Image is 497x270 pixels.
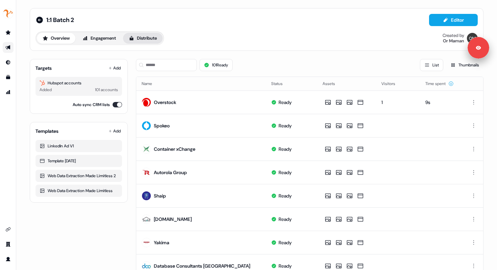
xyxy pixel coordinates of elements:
a: Go to prospects [3,27,14,38]
div: [DOMAIN_NAME] [154,216,192,223]
div: Yakima [154,239,169,246]
div: 1 [381,99,415,106]
div: Container xChange [154,146,195,152]
div: 101 accounts [95,86,118,93]
div: Spokeo [154,122,170,129]
div: Database Consultants [GEOGRAPHIC_DATA] [154,263,250,269]
div: Web Data Extraction Made Limitless [40,187,118,194]
button: Distribute [123,33,163,44]
a: Go to attribution [3,87,14,98]
button: Editor [429,14,478,26]
div: Ready [279,192,292,199]
a: Editor [429,17,478,24]
div: Ready [279,169,292,176]
img: Or [467,33,478,44]
label: Auto sync CRM lists [73,101,110,108]
button: Time spent [425,78,454,90]
div: Targets [35,65,52,71]
div: Shaip [154,192,166,199]
div: Added [40,86,52,93]
button: Name [142,78,160,90]
button: Visitors [381,78,403,90]
a: Go to Inbound [3,57,14,68]
button: Overview [37,33,75,44]
button: Thumbnails [446,59,483,71]
div: Templates [35,128,58,134]
div: Ready [279,239,292,246]
span: 1:1 Batch 2 [46,16,74,24]
a: Go to templates [3,72,14,83]
button: Engagement [77,33,122,44]
div: LinkedIn Ad V1 [40,143,118,149]
a: Go to profile [3,254,14,265]
div: Template [DATE] [40,158,118,164]
div: Autorola Group [154,169,187,176]
div: Ready [279,146,292,152]
div: Ready [279,263,292,269]
div: 9s [425,99,457,106]
div: Ready [279,122,292,129]
div: Web Data Extraction Made Limitless 2 [40,172,118,179]
button: Status [271,78,291,90]
button: Add [107,126,122,136]
button: 101Ready [199,59,233,71]
button: Add [107,63,122,73]
div: Created by [443,33,464,38]
a: Go to outbound experience [3,42,14,53]
div: Overstock [154,99,176,106]
div: Ready [279,216,292,223]
a: Go to integrations [3,224,14,235]
div: Or Maman [443,38,464,44]
button: List [420,59,443,71]
div: Hubspot accounts [40,80,118,86]
th: Assets [317,77,376,90]
div: Ready [279,99,292,106]
a: Go to team [3,239,14,250]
